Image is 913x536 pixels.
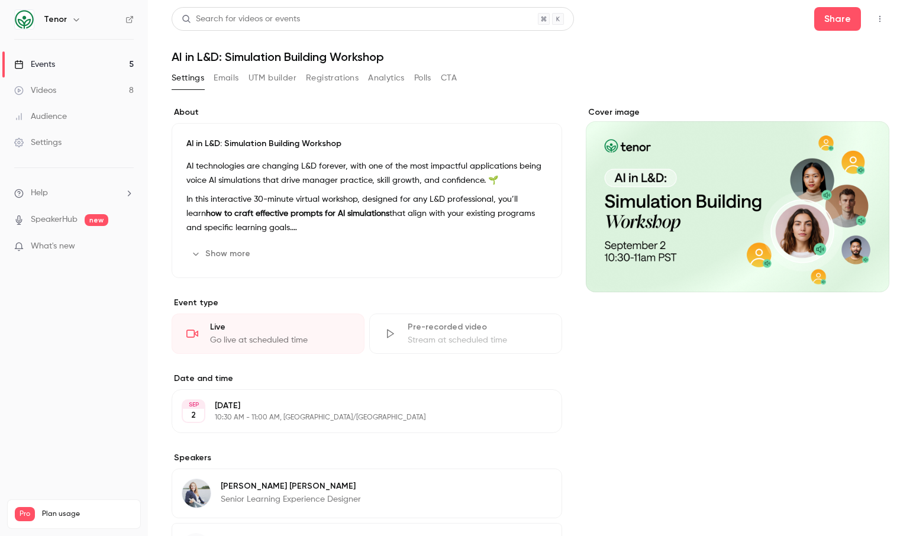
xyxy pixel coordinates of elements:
div: Go live at scheduled time [210,334,350,346]
div: Events [14,59,55,70]
div: Dr. Lindsay Bernhagen[PERSON_NAME] [PERSON_NAME]Senior Learning Experience Designer [172,469,562,518]
p: AI technologies are changing L&D forever, with one of the most impactful applications being voice... [186,159,547,188]
p: [DATE] [215,400,499,412]
button: Show more [186,244,257,263]
button: Polls [414,69,431,88]
button: UTM builder [249,69,296,88]
button: Registrations [306,69,359,88]
p: In this interactive 30-minute virtual workshop, designed for any L&D professional, you’ll learn t... [186,192,547,235]
div: Videos [14,85,56,96]
button: Share [814,7,861,31]
strong: how to craft effective prompts for AI simulations [206,209,389,218]
p: Event type [172,297,562,309]
li: help-dropdown-opener [14,187,134,199]
span: Help [31,187,48,199]
span: Pro [15,507,35,521]
a: SpeakerHub [31,214,78,226]
p: Senior Learning Experience Designer [221,493,361,505]
button: CTA [441,69,457,88]
label: About [172,106,562,118]
iframe: Noticeable Trigger [120,241,134,252]
div: Live [210,321,350,333]
label: Cover image [586,106,889,118]
span: What's new [31,240,75,253]
button: Emails [214,69,238,88]
label: Speakers [172,452,562,464]
div: Pre-recorded videoStream at scheduled time [369,314,562,354]
button: Settings [172,69,204,88]
div: SEP [183,401,204,409]
div: LiveGo live at scheduled time [172,314,364,354]
h6: Tenor [44,14,67,25]
p: AI in L&D: Simulation Building Workshop [186,138,547,150]
span: Plan usage [42,509,133,519]
label: Date and time [172,373,562,385]
p: 2 [191,409,196,421]
img: Dr. Lindsay Bernhagen [182,479,211,508]
div: Search for videos or events [182,13,300,25]
div: Audience [14,111,67,122]
div: Pre-recorded video [408,321,547,333]
div: Settings [14,137,62,148]
span: new [85,214,108,226]
button: Analytics [368,69,405,88]
h1: AI in L&D: Simulation Building Workshop [172,50,889,64]
section: Cover image [586,106,889,292]
p: 10:30 AM - 11:00 AM, [GEOGRAPHIC_DATA]/[GEOGRAPHIC_DATA] [215,413,499,422]
img: Tenor [15,10,34,29]
p: [PERSON_NAME] [PERSON_NAME] [221,480,361,492]
div: Stream at scheduled time [408,334,547,346]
